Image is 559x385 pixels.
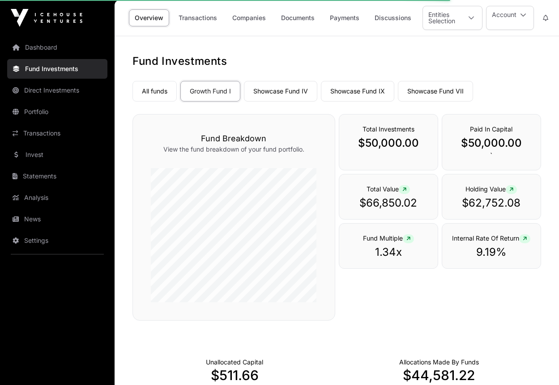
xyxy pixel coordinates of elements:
[132,54,541,68] h1: Fund Investments
[226,9,272,26] a: Companies
[337,367,542,383] p: $44,581.22
[452,234,530,242] span: Internal Rate Of Return
[151,132,317,145] h3: Fund Breakdown
[7,80,107,100] a: Direct Investments
[173,9,223,26] a: Transactions
[451,196,532,210] p: $62,752.08
[7,59,107,79] a: Fund Investments
[7,145,107,165] a: Invest
[486,6,534,30] button: Account
[7,166,107,186] a: Statements
[129,9,169,26] a: Overview
[348,196,429,210] p: $66,850.02
[206,358,263,367] p: Cash not yet allocated
[275,9,320,26] a: Documents
[7,209,107,229] a: News
[398,81,473,102] a: Showcase Fund VII
[399,358,479,367] p: Capital Deployed Into Companies
[465,185,517,193] span: Holding Value
[321,81,394,102] a: Showcase Fund IX
[363,125,414,133] span: Total Investments
[132,367,337,383] p: $511.66
[11,9,82,27] img: Icehouse Ventures Logo
[348,245,429,259] p: 1.34x
[324,9,365,26] a: Payments
[451,245,532,259] p: 9.19%
[132,81,177,102] a: All funds
[369,9,417,26] a: Discussions
[7,231,107,250] a: Settings
[470,125,512,133] span: Paid In Capital
[442,114,541,170] div: `
[451,136,532,150] p: $50,000.00
[7,188,107,207] a: Analysis
[423,6,461,30] div: Entities Selection
[363,234,414,242] span: Fund Multiple
[7,102,107,122] a: Portfolio
[7,123,107,143] a: Transactions
[180,81,240,102] a: Growth Fund I
[244,81,317,102] a: Showcase Fund IV
[367,185,410,193] span: Total Value
[7,38,107,57] a: Dashboard
[151,145,317,154] p: View the fund breakdown of your fund portfolio.
[348,136,429,150] p: $50,000.00
[514,342,559,385] iframe: Chat Widget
